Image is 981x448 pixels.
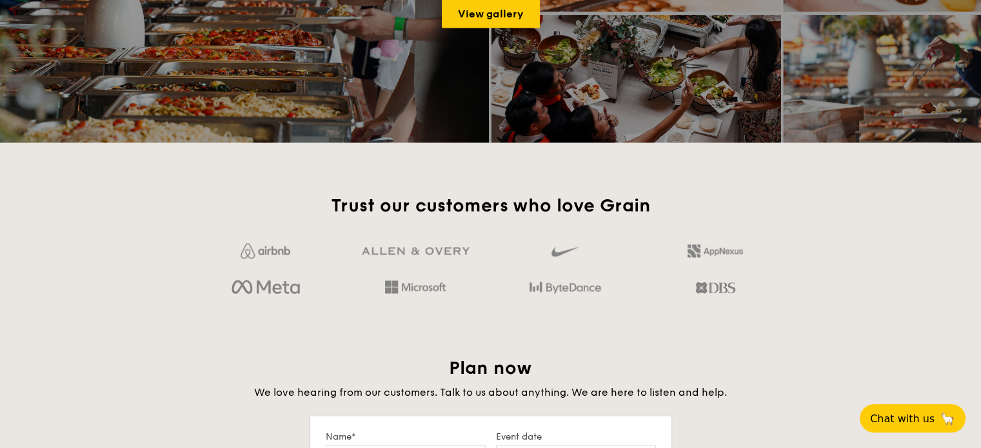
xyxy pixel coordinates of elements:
h2: Trust our customers who love Grain [196,194,785,217]
label: Event date [496,431,656,442]
img: Hd4TfVa7bNwuIo1gAAAAASUVORK5CYII= [385,280,446,293]
img: gdlseuq06himwAAAABJRU5ErkJggg== [551,240,579,262]
span: Chat with us [870,413,935,425]
img: Jf4Dw0UUCKFd4aYAAAAASUVORK5CYII= [241,243,290,258]
img: dbs.a5bdd427.png [695,277,735,298]
span: 🦙 [940,411,955,426]
button: Chat with us🦙 [860,404,966,433]
img: meta.d311700b.png [232,277,299,298]
label: Name* [326,431,486,442]
span: We love hearing from our customers. Talk to us about anything. We are here to listen and help. [254,386,727,398]
img: 2L6uqdT+6BmeAFDfWP11wfMG223fXktMZIL+i+lTG25h0NjUBKOYhdW2Kn6T+C0Q7bASH2i+1JIsIulPLIv5Ss6l0e291fRVW... [688,244,743,257]
img: bytedance.dc5c0c88.png [530,277,601,298]
span: Plan now [449,357,532,379]
img: GRg3jHAAAAABJRU5ErkJggg== [362,247,470,255]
